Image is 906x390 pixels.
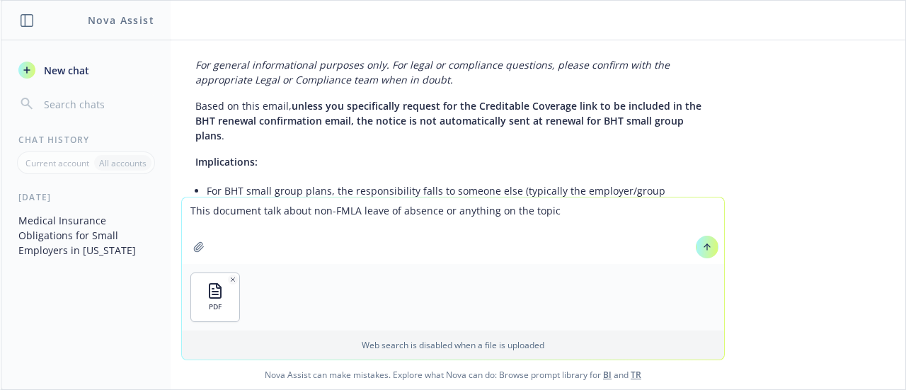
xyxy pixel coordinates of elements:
span: Nova Assist can make mistakes. Explore what Nova can do: Browse prompt library for and [6,360,900,389]
a: BI [603,369,612,381]
button: Medical Insurance Obligations for Small Employers in [US_STATE] [13,209,159,262]
span: New chat [41,63,89,78]
p: Based on this email, . [195,98,711,143]
span: PDF [209,302,222,311]
span: Implications: [195,155,258,168]
div: Chat History [1,134,171,146]
span: unless you specifically request for the Creditable Coverage link to be included in the BHT renewa... [195,99,701,142]
button: PDF [191,273,239,321]
input: Search chats [41,94,154,114]
textarea: This document talk about non-FMLA leave of absence or anything on the topic [182,197,724,264]
em: For general informational purposes only. For legal or compliance questions, please confirm with t... [195,58,670,86]
button: New chat [13,57,159,83]
h1: Nova Assist [88,13,154,28]
div: [DATE] [1,191,171,203]
a: TR [631,369,641,381]
p: All accounts [99,157,147,169]
p: Web search is disabled when a file is uploaded [190,339,716,351]
li: For BHT small group plans, the responsibility falls to someone else (typically the employer/group... [207,180,711,231]
p: Current account [25,157,89,169]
